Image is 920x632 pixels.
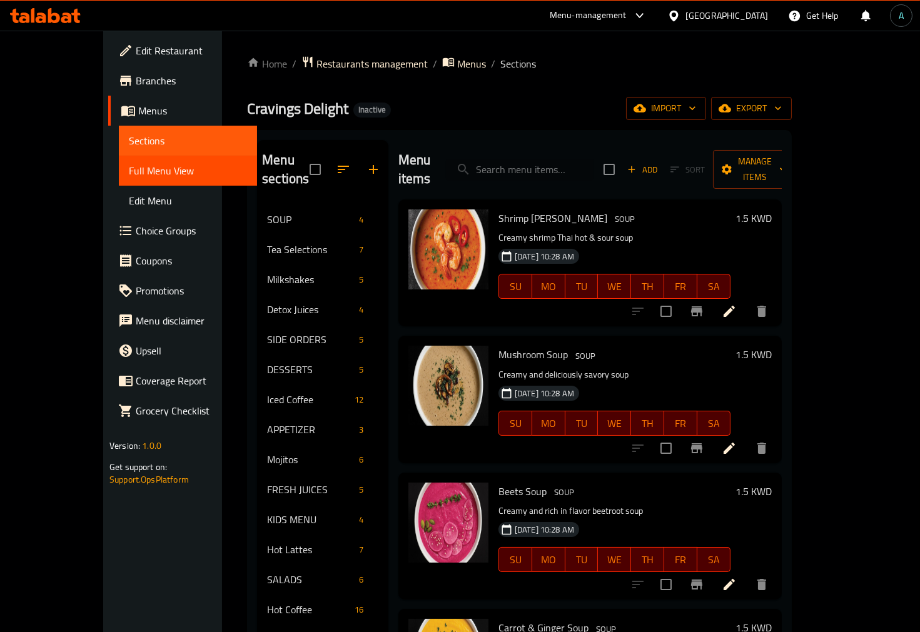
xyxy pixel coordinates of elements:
[257,594,388,624] div: Hot Coffee16
[136,283,247,298] span: Promotions
[603,278,626,296] span: WE
[257,444,388,474] div: Mojitos6
[108,306,257,336] a: Menu disclaimer
[316,56,428,71] span: Restaurants management
[713,150,797,189] button: Manage items
[457,56,486,71] span: Menus
[653,435,679,461] span: Select to update
[267,482,354,497] span: FRESH JUICES
[498,345,568,364] span: Mushroom Soup
[498,411,532,436] button: SU
[504,278,527,296] span: SU
[682,569,712,599] button: Branch-specific-item
[354,214,368,226] span: 4
[669,278,692,296] span: FR
[626,97,706,120] button: import
[354,544,368,556] span: 7
[498,503,730,519] p: Creamy and rich in flavor beetroot soup
[257,414,388,444] div: APPETIZER3
[138,103,247,118] span: Menus
[354,334,368,346] span: 5
[109,438,140,454] span: Version:
[408,346,488,426] img: Mushroom Soup
[498,274,532,299] button: SU
[408,483,488,563] img: Beets Soup
[301,56,428,72] a: Restaurants management
[257,474,388,504] div: FRESH JUICES5
[108,246,257,276] a: Coupons
[570,414,594,433] span: TU
[537,414,560,433] span: MO
[653,298,679,324] span: Select to update
[550,8,627,23] div: Menu-management
[267,272,354,287] span: Milkshakes
[119,186,257,216] a: Edit Menu
[119,156,257,186] a: Full Menu View
[722,304,737,319] a: Edit menu item
[669,551,692,569] span: FR
[354,364,368,376] span: 5
[354,304,368,316] span: 4
[549,485,579,499] span: SOUP
[108,216,257,246] a: Choice Groups
[109,471,189,488] a: Support.OpsPlatform
[129,193,247,208] span: Edit Menu
[510,524,579,536] span: [DATE] 10:28 AM
[267,212,354,227] span: SOUP
[108,66,257,96] a: Branches
[354,484,368,496] span: 5
[354,574,368,586] span: 6
[653,571,679,598] span: Select to update
[267,332,354,347] span: SIDE ORDERS
[354,482,368,497] div: items
[350,604,368,616] span: 16
[498,547,532,572] button: SU
[267,362,354,377] span: DESSERTS
[247,94,348,123] span: Cravings Delight
[267,602,349,617] span: Hot Coffee
[350,602,368,617] div: items
[622,160,662,179] span: Add item
[735,483,772,500] h6: 1.5 KWD
[504,551,527,569] span: SU
[735,209,772,227] h6: 1.5 KWD
[108,276,257,306] a: Promotions
[267,452,354,467] div: Mojitos
[625,163,659,177] span: Add
[257,234,388,264] div: Tea Selections7
[257,384,388,414] div: Iced Coffee12
[570,278,594,296] span: TU
[108,336,257,366] a: Upsell
[500,56,536,71] span: Sections
[682,296,712,326] button: Branch-specific-item
[354,242,368,257] div: items
[747,433,777,463] button: delete
[722,577,737,592] a: Edit menu item
[267,392,349,407] span: Iced Coffee
[257,264,388,294] div: Milkshakes5
[267,572,354,587] span: SALADS
[631,274,664,299] button: TH
[664,411,697,436] button: FR
[267,302,354,317] span: Detox Juices
[129,163,247,178] span: Full Menu View
[354,542,368,557] div: items
[570,551,594,569] span: TU
[353,103,391,118] div: Inactive
[735,346,772,363] h6: 1.5 KWD
[446,159,594,181] input: search
[532,411,565,436] button: MO
[498,367,730,383] p: Creamy and deliciously savory soup
[257,324,388,354] div: SIDE ORDERS5
[108,36,257,66] a: Edit Restaurant
[109,459,167,475] span: Get support on:
[498,230,730,246] p: Creamy shrimp Thai hot & sour soup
